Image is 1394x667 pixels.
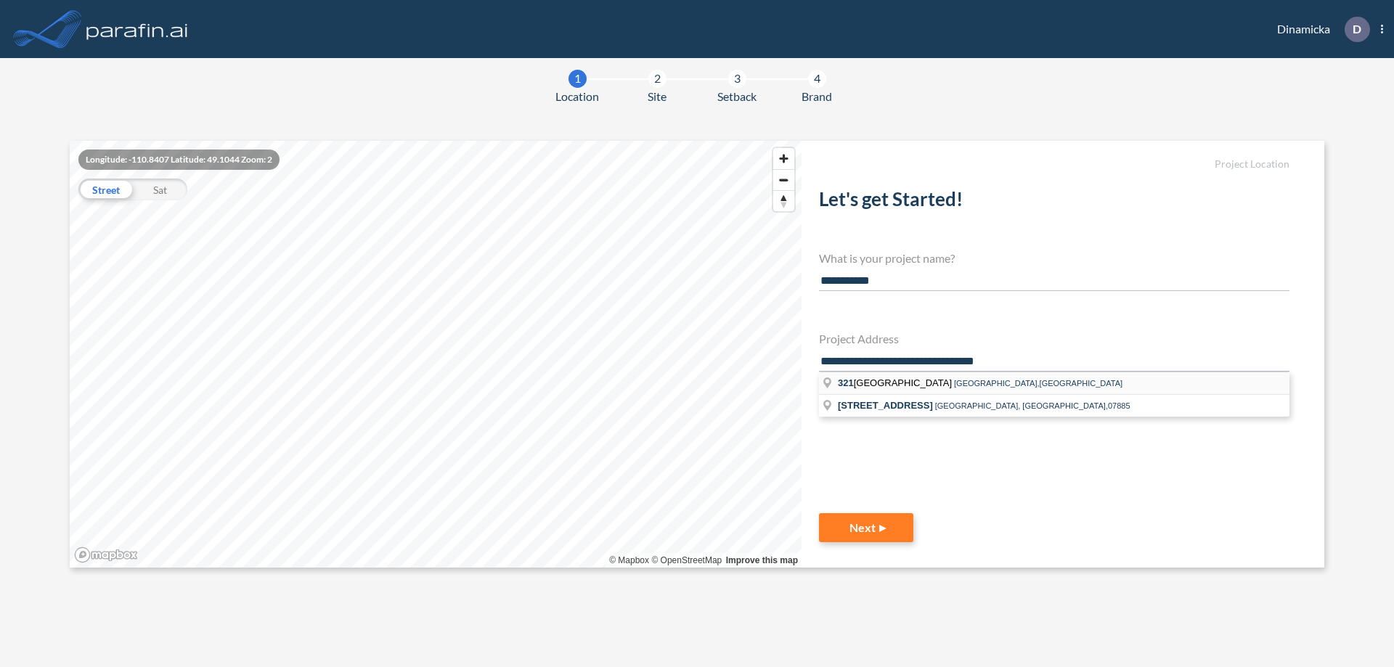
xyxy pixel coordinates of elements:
button: Zoom in [773,148,794,169]
span: 321 [838,377,854,388]
span: Zoom out [773,170,794,190]
div: 4 [808,70,826,88]
span: [GEOGRAPHIC_DATA], [GEOGRAPHIC_DATA],07885 [935,401,1130,410]
span: Location [555,88,599,105]
img: logo [83,15,191,44]
canvas: Map [70,141,802,568]
span: [GEOGRAPHIC_DATA] [838,377,954,388]
span: Site [648,88,667,105]
a: Improve this map [726,555,798,565]
button: Zoom out [773,169,794,190]
span: Reset bearing to north [773,191,794,211]
div: 1 [568,70,587,88]
h2: Let's get Started! [819,188,1289,216]
button: Next [819,513,913,542]
a: Mapbox homepage [74,547,138,563]
span: Setback [717,88,757,105]
span: Brand [802,88,832,105]
div: Street [78,179,133,200]
a: Mapbox [609,555,649,565]
button: Reset bearing to north [773,190,794,211]
div: 3 [728,70,746,88]
p: D [1353,22,1361,36]
h5: Project Location [819,158,1289,171]
div: Sat [133,179,187,200]
span: [GEOGRAPHIC_DATA],[GEOGRAPHIC_DATA] [954,379,1122,388]
span: [STREET_ADDRESS] [838,400,933,411]
a: OpenStreetMap [651,555,722,565]
div: Dinamicka [1255,17,1383,42]
div: Longitude: -110.8407 Latitude: 49.1044 Zoom: 2 [78,150,280,170]
h4: What is your project name? [819,251,1289,265]
h4: Project Address [819,332,1289,345]
div: 2 [648,70,667,88]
